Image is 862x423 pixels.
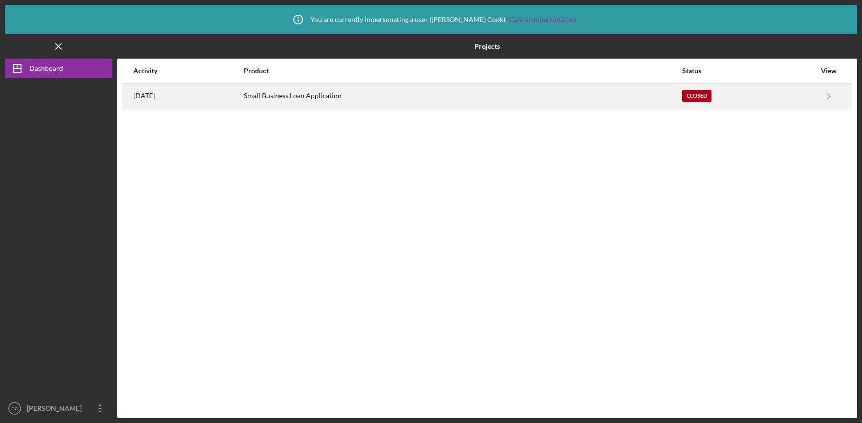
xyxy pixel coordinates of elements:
[682,90,711,102] div: Closed
[24,399,88,421] div: [PERSON_NAME]
[244,67,681,75] div: Product
[133,92,155,100] time: 2025-07-28 17:18
[5,399,112,418] button: CC[PERSON_NAME]
[474,42,500,50] b: Projects
[133,67,243,75] div: Activity
[286,7,576,32] div: You are currently impersonating a user ( [PERSON_NAME] Cook ).
[29,59,63,81] div: Dashboard
[682,67,816,75] div: Status
[509,16,576,23] a: Cancel Impersonation
[11,406,18,411] text: CC
[5,59,112,78] button: Dashboard
[817,67,841,75] div: View
[244,84,681,108] div: Small Business Loan Application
